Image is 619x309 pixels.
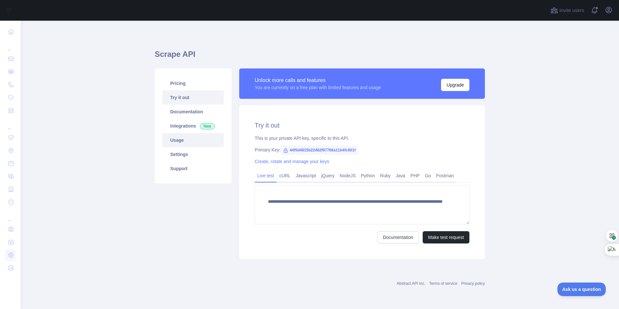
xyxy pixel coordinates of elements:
h2: Try it out [255,121,469,130]
button: Invite users [549,5,585,15]
button: Make test request [423,231,469,243]
a: Privacy policy [461,281,485,286]
div: ... [5,118,15,130]
a: jQuery [319,170,337,181]
a: PHP [408,170,422,181]
div: Unlock more calls and features [255,77,381,84]
span: New [200,123,215,129]
a: Go [422,170,434,181]
a: Python [358,170,378,181]
span: 44f5d4815b22482f97766a11b4fc601f [280,145,358,155]
button: Upgrade [441,79,469,91]
a: Postman [434,170,457,181]
a: Integrations New [162,119,224,133]
a: Ruby [378,170,393,181]
a: Documentation [378,231,419,243]
iframe: Toggle Customer Support [557,283,606,296]
div: ... [5,39,15,52]
a: Try it out [162,90,224,105]
a: Settings [162,147,224,161]
div: Primary Key: [255,147,469,153]
h1: Scrape API [155,49,485,65]
a: Java [393,170,408,181]
a: Javascript [293,170,319,181]
a: Terms of service [429,281,457,286]
div: You are currently on a free plan with limited features and usage [255,84,381,91]
div: ... [5,209,15,222]
span: Invite users [559,7,584,14]
div: This is your private API key, specific to this API. [255,135,469,141]
a: Pricing [162,76,224,90]
a: NodeJS [337,170,358,181]
a: Create, rotate and manage your keys [255,159,329,164]
a: cURL [277,170,293,181]
a: Live test [255,170,277,181]
a: Usage [162,133,224,147]
a: Documentation [162,105,224,119]
a: Abstract API Inc. [397,281,426,286]
a: Support [162,161,224,176]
